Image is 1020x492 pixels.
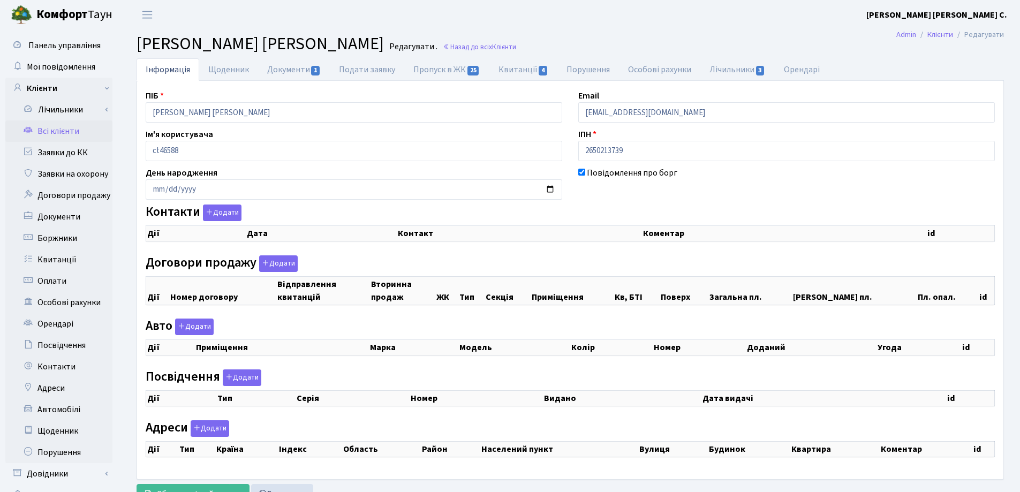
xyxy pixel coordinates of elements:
[258,58,330,81] a: Документи
[146,205,241,221] label: Контакти
[578,128,596,141] label: ІПН
[489,58,557,81] a: Квитанції
[370,276,436,305] th: Вторинна продаж
[146,319,214,335] label: Авто
[246,226,397,241] th: Дата
[5,420,112,442] a: Щоденник
[5,463,112,485] a: Довідники
[369,340,458,355] th: Марка
[790,441,880,457] th: Квартира
[5,78,112,99] a: Клієнти
[256,253,298,272] a: Додати
[146,369,261,386] label: Посвідчення
[972,441,995,457] th: id
[146,166,217,179] label: День народження
[195,340,369,355] th: Приміщення
[5,399,112,420] a: Автомобілі
[146,89,164,102] label: ПІБ
[199,58,258,81] a: Щоденник
[146,226,246,241] th: Дії
[5,270,112,292] a: Оплати
[642,226,926,241] th: Коментар
[443,42,516,52] a: Назад до всіхКлієнти
[311,66,320,75] span: 1
[756,66,765,75] span: 3
[531,276,614,305] th: Приміщення
[543,390,701,406] th: Видано
[467,66,479,75] span: 25
[660,276,708,305] th: Поверх
[397,226,642,241] th: Контакт
[36,6,88,23] b: Комфорт
[5,35,112,56] a: Панель управління
[278,441,342,457] th: Індекс
[188,418,229,437] a: Додати
[5,120,112,142] a: Всі клієнти
[708,276,792,305] th: Загальна пл.
[146,276,170,305] th: Дії
[137,58,199,81] a: Інформація
[216,390,296,406] th: Тип
[539,66,547,75] span: 4
[5,228,112,249] a: Боржники
[223,369,261,386] button: Посвідчення
[877,340,961,355] th: Угода
[614,276,660,305] th: Кв, БТІ
[961,340,995,355] th: id
[866,9,1007,21] a: [PERSON_NAME] [PERSON_NAME] С.
[11,4,32,26] img: logo.png
[775,58,829,81] a: Орендарі
[485,276,531,305] th: Секція
[191,420,229,437] button: Адреси
[5,206,112,228] a: Документи
[927,29,953,40] a: Клієнти
[700,58,774,81] a: Лічильники
[557,58,619,81] a: Порушення
[946,390,994,406] th: id
[5,142,112,163] a: Заявки до КК
[587,166,677,179] label: Повідомлення про борг
[792,276,917,305] th: [PERSON_NAME] пл.
[172,317,214,336] a: Додати
[36,6,112,24] span: Таун
[203,205,241,221] button: Контакти
[5,185,112,206] a: Договори продажу
[259,255,298,272] button: Договори продажу
[5,335,112,356] a: Посвідчення
[480,441,638,457] th: Населений пункт
[926,226,995,241] th: id
[458,340,570,355] th: Модель
[146,390,217,406] th: Дії
[880,24,1020,46] nav: breadcrumb
[5,313,112,335] a: Орендарі
[276,276,370,305] th: Відправлення квитанцій
[146,128,213,141] label: Ім'я користувача
[134,6,161,24] button: Переключити навігацію
[27,61,95,73] span: Мої повідомлення
[953,29,1004,41] li: Редагувати
[5,163,112,185] a: Заявки на охорону
[917,276,978,305] th: Пл. опал.
[220,367,261,386] a: Додати
[578,89,599,102] label: Email
[200,203,241,222] a: Додати
[978,276,994,305] th: id
[896,29,916,40] a: Admin
[146,441,179,457] th: Дії
[296,390,410,406] th: Серія
[619,58,700,81] a: Особові рахунки
[5,356,112,377] a: Контакти
[5,442,112,463] a: Порушення
[880,441,972,457] th: Коментар
[215,441,278,457] th: Країна
[708,441,790,457] th: Будинок
[146,340,195,355] th: Дії
[653,340,746,355] th: Номер
[175,319,214,335] button: Авто
[5,56,112,78] a: Мої повідомлення
[330,58,404,81] a: Подати заявку
[28,40,101,51] span: Панель управління
[342,441,421,457] th: Область
[146,420,229,437] label: Адреси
